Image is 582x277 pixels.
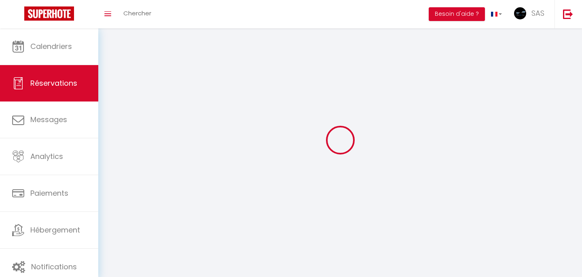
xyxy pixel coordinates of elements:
[563,9,573,19] img: logout
[30,225,80,235] span: Hébergement
[531,8,544,18] span: SAS
[514,7,526,19] img: ...
[30,188,68,198] span: Paiements
[30,41,72,51] span: Calendriers
[123,9,151,17] span: Chercher
[429,7,485,21] button: Besoin d'aide ?
[30,78,77,88] span: Réservations
[24,6,74,21] img: Super Booking
[31,262,77,272] span: Notifications
[6,3,31,27] button: Ouvrir le widget de chat LiveChat
[30,114,67,125] span: Messages
[30,151,63,161] span: Analytics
